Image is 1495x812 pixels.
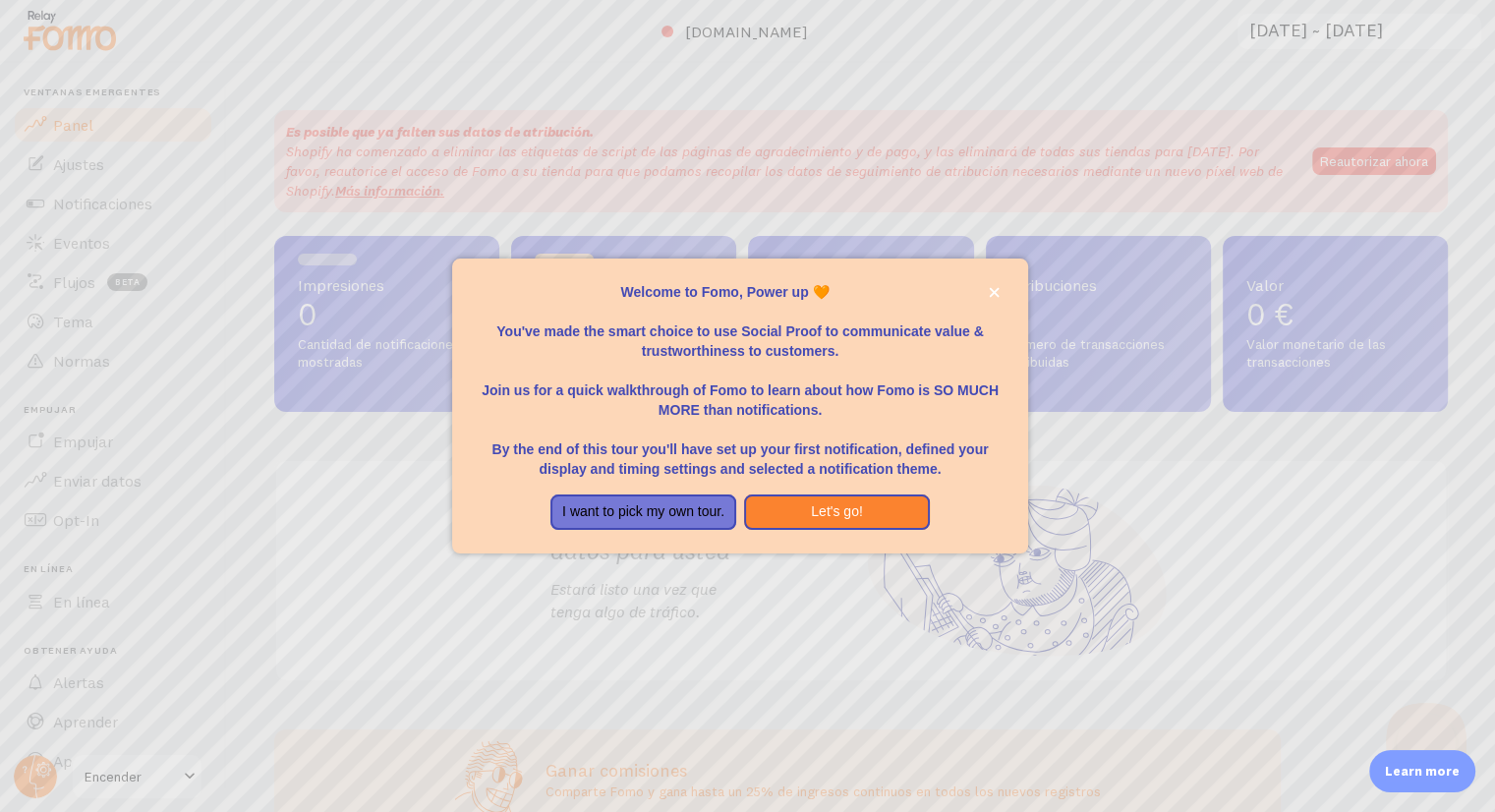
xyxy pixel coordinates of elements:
p: By the end of this tour you'll have set up your first notification, defined your display and timi... [476,420,1005,479]
p: Welcome to Fomo, Power up 🧡 [476,282,1005,302]
p: You've made the smart choice to use Social Proof to communicate value & trustworthiness to custom... [476,302,1005,361]
p: Join us for a quick walkthrough of Fomo to learn about how Fomo is SO MUCH MORE than notifications. [476,361,1005,420]
p: Learn more [1385,762,1460,781]
button: I want to pick my own tour. [550,494,736,530]
button: close, [984,282,1005,303]
div: Learn more [1369,750,1475,792]
div: Welcome to Fomo, Power up 🧡You&amp;#39;ve made the smart choice to use Social Proof to communicat... [452,259,1028,553]
button: Let's go! [744,494,930,530]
